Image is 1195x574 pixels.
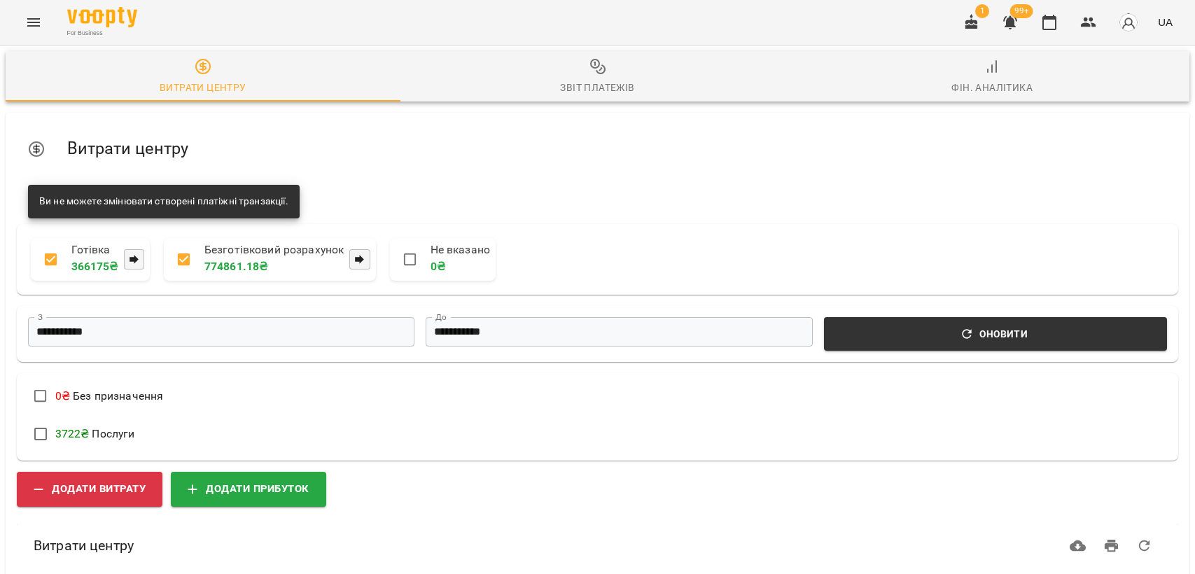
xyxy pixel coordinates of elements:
[67,29,137,38] span: For Business
[188,480,309,498] span: Додати прибуток
[1010,4,1033,18] span: 99+
[55,427,90,440] span: 3722 ₴
[67,138,1167,160] h5: Витрати центру
[17,524,1178,568] div: Table Toolbar
[1061,529,1095,563] button: Завантажити CSV
[71,244,118,257] p: Готівка
[1152,9,1178,35] button: UA
[39,189,288,214] div: Ви не можете змінювати створені платіжні транзакції.
[55,389,164,402] span: Без призначення
[1128,529,1161,563] button: Оновити
[17,6,50,39] button: Menu
[431,258,490,275] p: 0 ₴
[71,258,118,275] p: 366175 ₴
[1095,529,1128,563] button: Друк
[204,258,344,275] p: 774861.18 ₴
[431,244,490,257] p: Не вказано
[160,79,246,96] div: Витрати центру
[55,427,135,440] span: Послуги
[1158,15,1173,29] span: UA
[975,4,989,18] span: 1
[17,472,162,507] button: Додати витрату
[34,535,598,556] h6: Витрати центру
[824,317,1167,351] button: Оновити
[1119,13,1138,32] img: avatar_s.png
[34,480,146,498] span: Додати витрату
[951,79,1033,96] div: Фін. Аналітика
[204,244,344,257] p: Безготівковий розрахунок
[560,79,634,96] div: Звіт платежів
[832,325,1159,342] span: Оновити
[55,389,70,402] span: 0 ₴
[67,7,137,27] img: Voopty Logo
[171,472,326,507] button: Додати прибуток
